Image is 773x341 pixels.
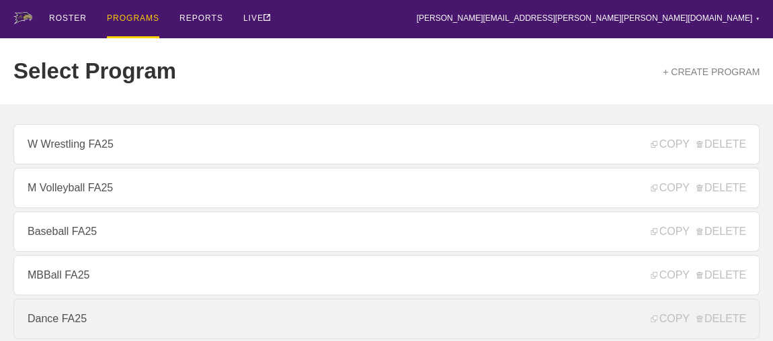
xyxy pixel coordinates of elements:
[13,211,760,252] a: Baseball FA25
[756,15,760,23] div: ▼
[13,168,760,208] a: M Volleyball FA25
[651,138,689,150] span: COPY
[696,269,746,281] span: DELETE
[696,226,746,238] span: DELETE
[13,12,32,24] img: logo
[651,182,689,194] span: COPY
[13,255,760,295] a: MBBall FA25
[696,313,746,325] span: DELETE
[13,124,760,164] a: W Wrestling FA25
[663,66,760,77] a: + CREATE PROGRAM
[696,182,746,194] span: DELETE
[651,313,689,325] span: COPY
[651,226,689,238] span: COPY
[651,269,689,281] span: COPY
[696,138,746,150] span: DELETE
[13,299,760,339] a: Dance FA25
[706,277,773,341] iframe: Chat Widget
